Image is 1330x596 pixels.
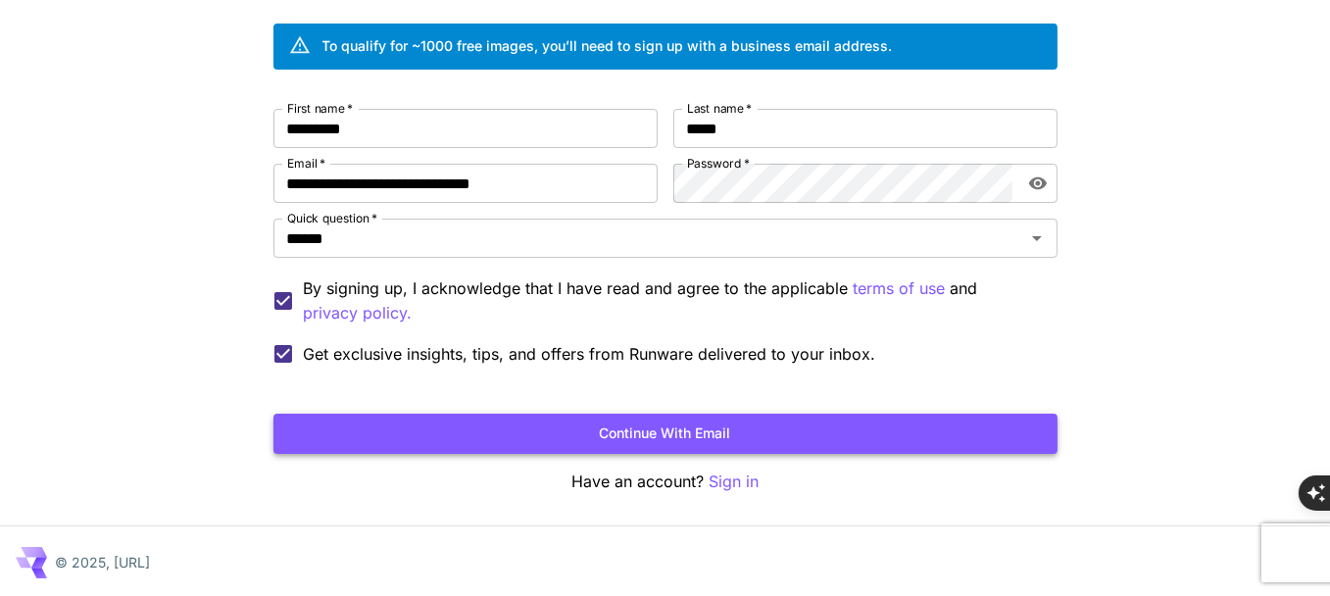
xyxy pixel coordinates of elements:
div: To qualify for ~1000 free images, you’ll need to sign up with a business email address. [322,35,893,56]
p: terms of use [854,276,946,301]
p: © 2025, [URL] [55,552,150,572]
button: toggle password visibility [1020,166,1056,201]
button: Continue with email [273,414,1058,454]
p: privacy policy. [304,301,413,325]
label: Password [687,155,750,172]
button: By signing up, I acknowledge that I have read and agree to the applicable terms of use and [304,301,413,325]
button: Open [1023,224,1051,252]
p: By signing up, I acknowledge that I have read and agree to the applicable and [304,276,1042,325]
label: Email [287,155,325,172]
label: Quick question [287,210,377,226]
p: Have an account? [273,470,1058,494]
label: Last name [687,100,752,117]
button: Sign in [709,470,759,494]
label: First name [287,100,353,117]
button: By signing up, I acknowledge that I have read and agree to the applicable and privacy policy. [854,276,946,301]
span: Get exclusive insights, tips, and offers from Runware delivered to your inbox. [304,342,876,366]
